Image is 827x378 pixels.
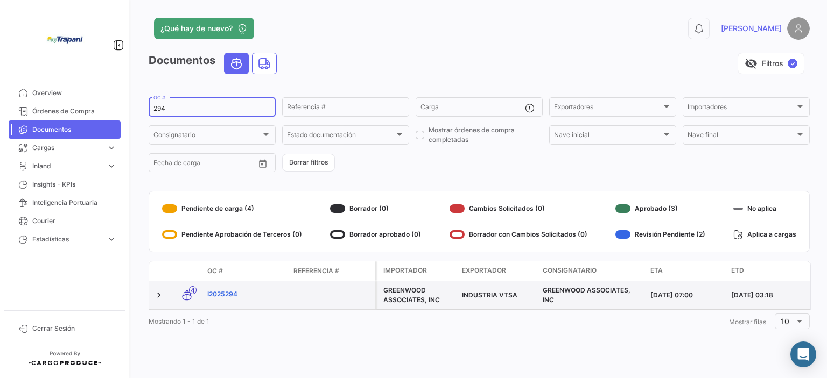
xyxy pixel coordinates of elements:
[450,200,587,217] div: Cambios Solicitados (0)
[377,261,458,281] datatable-header-cell: Importador
[462,266,506,275] span: Exportador
[38,13,92,67] img: bd005829-9598-4431-b544-4b06bbcd40b2.jpg
[646,261,727,281] datatable-header-cell: ETA
[9,120,121,139] a: Documentos
[153,161,173,168] input: Desde
[721,23,782,34] span: [PERSON_NAME]
[9,102,121,120] a: Órdenes de Compra
[153,133,261,140] span: Consignatario
[153,290,164,301] a: Expand/Collapse Row
[9,84,121,102] a: Overview
[160,23,233,34] span: ¿Qué hay de nuevo?
[203,262,289,280] datatable-header-cell: OC #
[615,200,705,217] div: Aprobado (3)
[554,133,662,140] span: Nave inicial
[781,317,789,326] span: 10
[32,324,116,333] span: Cerrar Sesión
[107,234,116,244] span: expand_more
[330,226,421,243] div: Borrador aprobado (0)
[180,161,229,168] input: Hasta
[9,194,121,212] a: Inteligencia Portuaria
[383,266,427,275] span: Importador
[429,125,543,145] span: Mostrar órdenes de compra completadas
[543,286,630,304] span: GREENWOOD ASSOCIATES, INC
[688,133,795,140] span: Nave final
[383,286,453,305] div: GREENWOOD ASSOCIATES, INC
[450,226,587,243] div: Borrador con Cambios Solicitados (0)
[554,105,662,112] span: Exportadores
[253,53,276,74] button: Land
[225,53,248,74] button: Ocean
[32,198,116,208] span: Inteligencia Portuaria
[162,226,302,243] div: Pendiente Aprobación de Terceros (0)
[32,125,116,134] span: Documentos
[32,143,102,153] span: Cargas
[107,143,116,153] span: expand_more
[688,105,795,112] span: Importadores
[615,226,705,243] div: Revisión Pendiente (2)
[289,262,375,280] datatable-header-cell: Referencia #
[107,161,116,171] span: expand_more
[32,88,116,98] span: Overview
[149,317,209,325] span: Mostrando 1 - 1 de 1
[650,290,723,300] div: [DATE] 07:00
[154,18,254,39] button: ¿Qué hay de nuevo?
[171,267,203,275] datatable-header-cell: Modo de Transporte
[9,175,121,194] a: Insights - KPIs
[9,212,121,230] a: Courier
[731,266,744,275] span: ETD
[32,106,116,116] span: Órdenes de Compra
[149,53,280,74] h3: Documentos
[650,266,663,275] span: ETA
[790,341,816,367] div: Abrir Intercom Messenger
[738,53,804,74] button: visibility_offFiltros✓
[32,180,116,189] span: Insights - KPIs
[293,266,339,276] span: Referencia #
[538,261,646,281] datatable-header-cell: Consignatario
[282,154,335,172] button: Borrar filtros
[255,155,271,172] button: Open calendar
[731,290,803,300] div: [DATE] 03:18
[32,234,102,244] span: Estadísticas
[189,286,197,294] span: 4
[207,266,223,276] span: OC #
[745,57,758,70] span: visibility_off
[32,161,102,171] span: Inland
[162,200,302,217] div: Pendiente de carga (4)
[729,318,766,326] span: Mostrar filas
[32,216,116,226] span: Courier
[543,266,597,275] span: Consignatario
[330,200,421,217] div: Borrador (0)
[733,200,796,217] div: No aplica
[733,226,796,243] div: Aplica a cargas
[287,133,395,140] span: Estado documentación
[458,261,538,281] datatable-header-cell: Exportador
[787,17,810,40] img: placeholder-user.png
[727,261,808,281] datatable-header-cell: ETD
[462,290,534,300] div: INDUSTRIA VTSA
[207,289,285,299] a: I2025294
[788,59,797,68] span: ✓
